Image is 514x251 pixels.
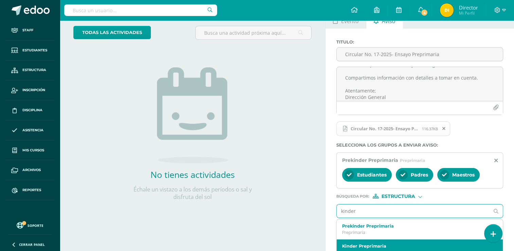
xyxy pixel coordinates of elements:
[73,26,151,39] a: todas las Actividades
[22,187,41,193] span: Reportes
[22,48,47,53] span: Estudiantes
[438,125,450,132] span: Remover archivo
[357,172,387,178] span: Estudiantes
[22,167,41,173] span: Archivos
[5,61,54,81] a: Estructura
[342,230,491,235] p: Preprimaria
[382,13,395,29] span: Aviso
[22,107,42,113] span: Disciplina
[5,180,54,200] a: Reportes
[22,67,46,73] span: Estructura
[400,158,425,163] span: Preprimaria
[22,87,45,93] span: Inscripción
[459,4,478,11] span: Director
[336,39,503,45] label: Titulo :
[28,223,43,228] span: Soporte
[8,220,52,230] a: Soporte
[440,3,454,17] img: 608136e48c3c14518f2ea00dfaf80bc2.png
[341,13,359,29] span: Evento
[337,67,503,101] textarea: Estimados padres de familia y/o encargados Compartimos información con detalles a tomar en cuenta...
[5,40,54,61] a: Estudiantes
[5,140,54,161] a: Mis cursos
[5,160,54,180] a: Archivos
[366,12,403,29] a: Aviso
[5,20,54,40] a: Staff
[125,169,261,180] h2: No tienes actividades
[452,172,475,178] span: Maestros
[5,120,54,140] a: Asistencia
[22,128,43,133] span: Asistencia
[342,244,491,249] label: Kinder Preprimaria
[22,28,33,33] span: Staff
[373,194,424,199] div: [object Object]
[325,12,366,29] a: Evento
[411,172,428,178] span: Padres
[347,126,422,131] span: Circular No. 17-2025- Ensayo Preprimaria.pdf
[336,143,503,148] label: Selecciona los grupos a enviar aviso :
[5,80,54,100] a: Inscripción
[196,26,312,39] input: Busca una actividad próxima aquí...
[342,157,398,163] span: Prekinder Preprimaria
[336,121,450,136] span: Circular No. 17-2025- Ensayo Preprimaria.pdf
[336,195,369,198] span: Búsqueda por :
[64,4,217,16] input: Busca un usuario...
[22,148,44,153] span: Mis cursos
[5,100,54,120] a: Disciplina
[342,223,491,229] label: Prekinder Preprimaria
[125,186,261,201] p: Échale un vistazo a los demás períodos o sal y disfruta del sol
[337,48,503,61] input: Titulo
[422,126,438,131] span: 116.37KB
[421,9,428,16] span: 4
[19,242,45,247] span: Cerrar panel
[157,67,228,163] img: no_activities.png
[459,10,478,16] span: Mi Perfil
[382,195,415,198] span: Estructura
[337,204,489,218] input: Ej. Primero primaria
